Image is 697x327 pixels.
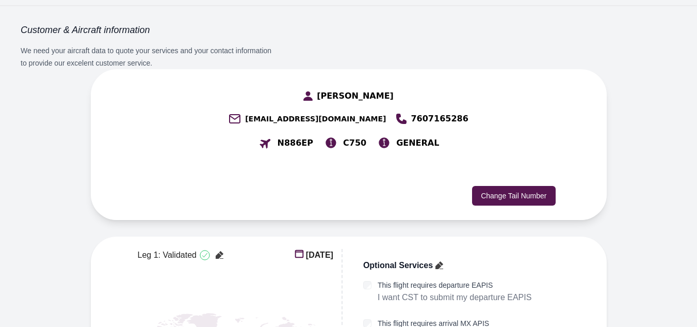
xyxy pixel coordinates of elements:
p: I want CST to submit my departure EAPIS [378,291,532,304]
label: This flight requires departure EAPIS [378,280,532,291]
h3: Customer & Aircraft information [21,24,279,36]
span: [EMAIL_ADDRESS][DOMAIN_NAME] [245,114,386,124]
span: [DATE] [306,249,333,261]
button: Change Tail Number [472,186,555,206]
span: C750 [343,137,366,149]
span: N886EP [278,137,313,149]
span: [PERSON_NAME] [317,90,394,102]
span: 7607165286 [411,113,468,125]
span: We need your aircraft data to quote your services and your contact information to provide our exc... [21,46,271,67]
span: Leg 1: Validated [138,249,197,261]
span: Optional Services [363,259,433,272]
span: GENERAL [396,137,439,149]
